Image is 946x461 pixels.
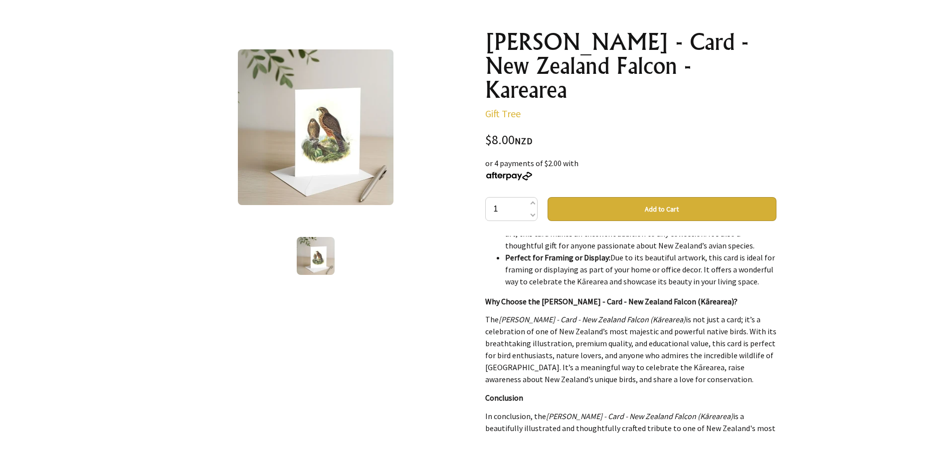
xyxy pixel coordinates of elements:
span: NZD [515,135,533,147]
img: Johannes Keulemans - Card - New Zealand Falcon - Karearea [297,237,335,275]
em: [PERSON_NAME] - Card - New Zealand Falcon (Kārearea) [499,314,686,324]
img: Johannes Keulemans - Card - New Zealand Falcon - Karearea [238,49,393,205]
img: Afterpay [485,172,533,181]
a: Gift Tree [485,107,521,120]
strong: Conclusion [485,393,523,403]
h1: [PERSON_NAME] - Card - New Zealand Falcon - Karearea [485,30,776,102]
button: Add to Cart [548,197,776,221]
div: or 4 payments of $2.00 with [485,157,776,181]
em: [PERSON_NAME] - Card - New Zealand Falcon (Kārearea) [546,411,733,421]
strong: Why Choose the [PERSON_NAME] - Card - New Zealand Falcon (Kārearea)? [485,296,738,306]
p: The is not just a card; it’s a celebration of one of New Zealand’s most majestic and powerful nat... [485,313,776,385]
div: $8.00 [485,134,776,147]
li: Due to its beautiful artwork, this card is ideal for framing or displaying as part of your home o... [505,251,776,287]
strong: Perfect for Framing or Display: [505,252,610,262]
